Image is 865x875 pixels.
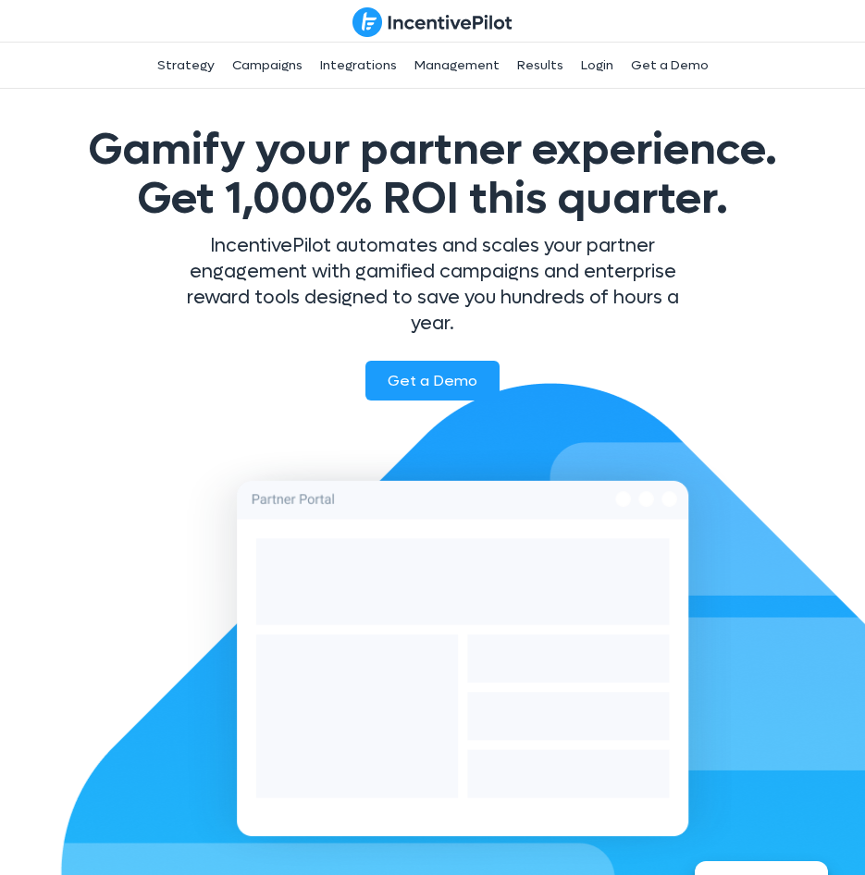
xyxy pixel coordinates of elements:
a: Integrations [313,43,404,89]
a: Get a Demo [624,43,716,89]
a: Management [407,43,507,89]
p: IncentivePilot automates and scales your partner engagement with gamified campaigns and enterpris... [167,233,698,337]
a: Strategy [150,43,222,89]
span: Gamify your partner experience. [88,120,777,228]
a: Get a Demo [365,361,500,401]
img: IncentivePilot [352,6,513,38]
a: Campaigns [225,43,310,89]
a: Login [574,43,621,89]
span: Get a Demo [388,371,477,390]
a: Results [510,43,571,89]
span: Get 1,000% ROI this quarter. [137,169,728,228]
